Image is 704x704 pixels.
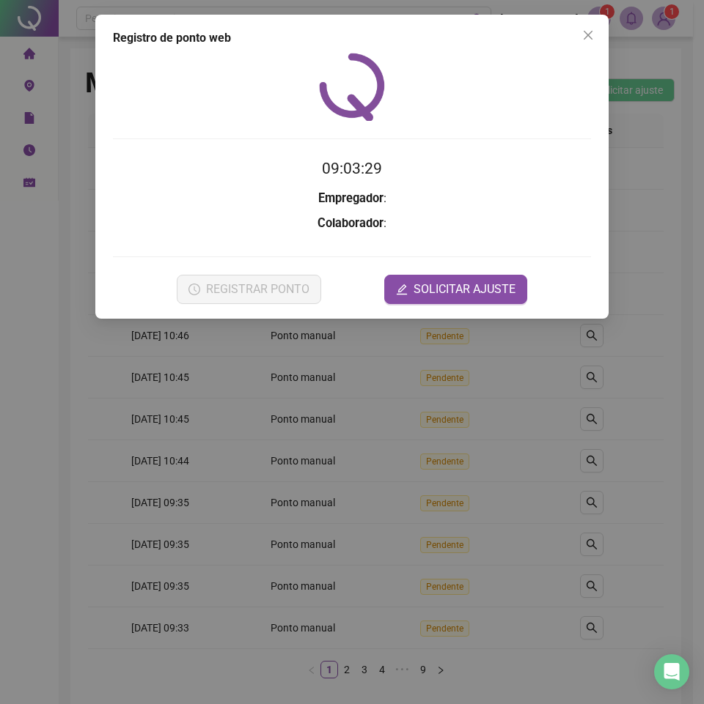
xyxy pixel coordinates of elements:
[576,23,600,47] button: Close
[113,189,591,208] h3: :
[318,191,384,205] strong: Empregador
[654,654,689,689] div: Open Intercom Messenger
[322,160,382,177] time: 09:03:29
[396,284,408,295] span: edit
[113,214,591,233] h3: :
[384,275,527,304] button: editSOLICITAR AJUSTE
[113,29,591,47] div: Registro de ponto web
[582,29,594,41] span: close
[319,53,385,121] img: QRPoint
[414,281,516,298] span: SOLICITAR AJUSTE
[318,216,384,230] strong: Colaborador
[177,275,321,304] button: REGISTRAR PONTO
